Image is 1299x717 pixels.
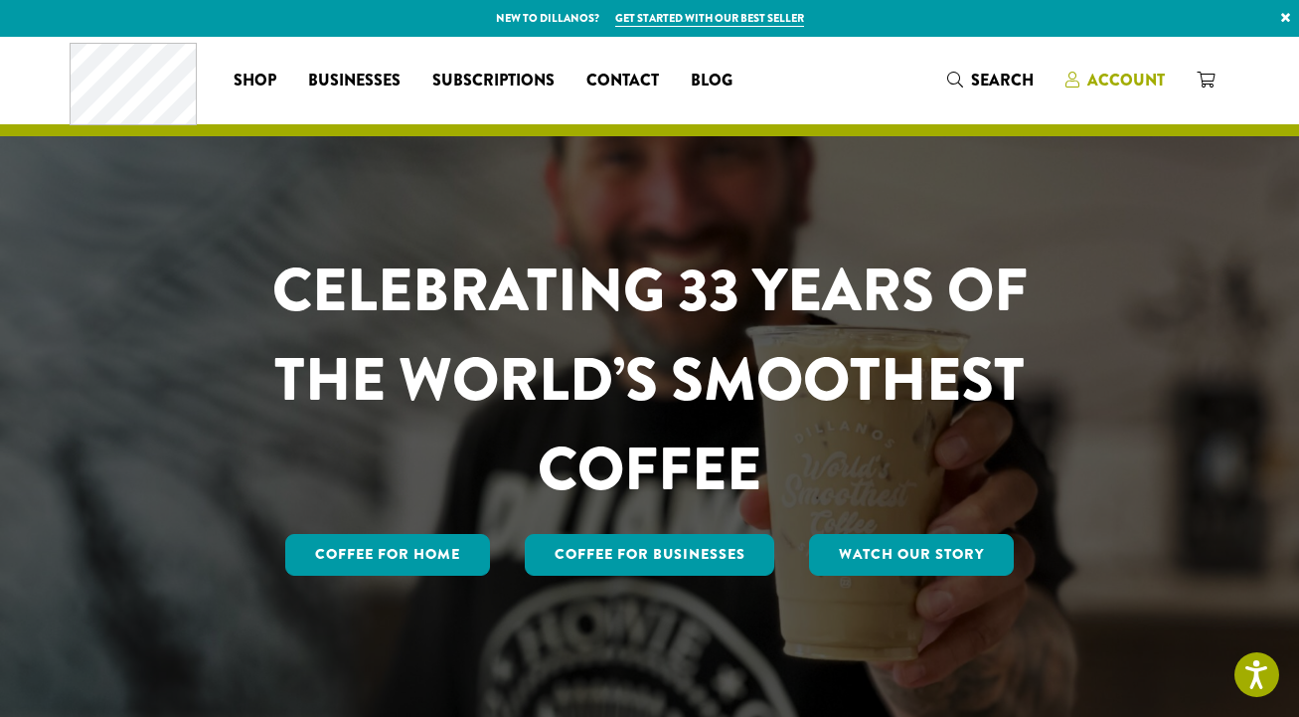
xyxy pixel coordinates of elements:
[525,534,775,576] a: Coffee For Businesses
[809,534,1014,576] a: Watch Our Story
[214,246,1086,514] h1: CELEBRATING 33 YEARS OF THE WORLD’S SMOOTHEST COFFEE
[234,69,276,93] span: Shop
[691,69,732,93] span: Blog
[218,65,292,96] a: Shop
[1087,69,1165,91] span: Account
[586,69,659,93] span: Contact
[432,69,555,93] span: Subscriptions
[931,64,1050,96] a: Search
[615,10,804,27] a: Get started with our best seller
[971,69,1034,91] span: Search
[308,69,401,93] span: Businesses
[285,534,490,576] a: Coffee for Home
